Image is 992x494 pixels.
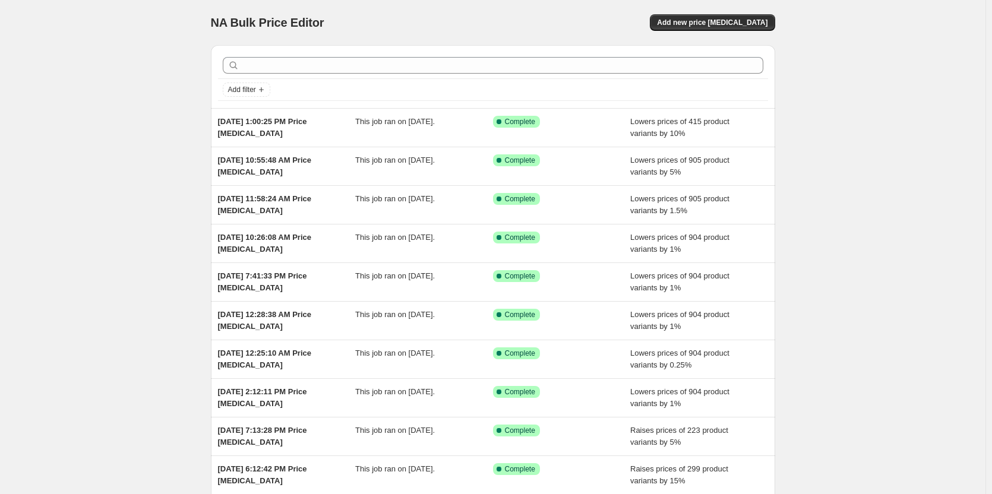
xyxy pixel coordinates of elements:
[657,18,767,27] span: Add new price [MEDICAL_DATA]
[211,16,324,29] span: NA Bulk Price Editor
[630,156,729,176] span: Lowers prices of 905 product variants by 5%
[630,387,729,408] span: Lowers prices of 904 product variants by 1%
[355,233,435,242] span: This job ran on [DATE].
[630,426,728,446] span: Raises prices of 223 product variants by 5%
[355,271,435,280] span: This job ran on [DATE].
[630,349,729,369] span: Lowers prices of 904 product variants by 0.25%
[650,14,775,31] button: Add new price [MEDICAL_DATA]
[630,310,729,331] span: Lowers prices of 904 product variants by 1%
[355,426,435,435] span: This job ran on [DATE].
[505,349,535,358] span: Complete
[355,117,435,126] span: This job ran on [DATE].
[630,117,729,138] span: Lowers prices of 415 product variants by 10%
[355,349,435,357] span: This job ran on [DATE].
[218,349,312,369] span: [DATE] 12:25:10 AM Price [MEDICAL_DATA]
[355,387,435,396] span: This job ran on [DATE].
[218,156,312,176] span: [DATE] 10:55:48 AM Price [MEDICAL_DATA]
[218,271,307,292] span: [DATE] 7:41:33 PM Price [MEDICAL_DATA]
[630,271,729,292] span: Lowers prices of 904 product variants by 1%
[505,117,535,126] span: Complete
[505,156,535,165] span: Complete
[228,85,256,94] span: Add filter
[630,233,729,254] span: Lowers prices of 904 product variants by 1%
[218,117,307,138] span: [DATE] 1:00:25 PM Price [MEDICAL_DATA]
[505,310,535,319] span: Complete
[505,387,535,397] span: Complete
[505,271,535,281] span: Complete
[505,464,535,474] span: Complete
[218,464,307,485] span: [DATE] 6:12:42 PM Price [MEDICAL_DATA]
[218,310,312,331] span: [DATE] 12:28:38 AM Price [MEDICAL_DATA]
[218,387,307,408] span: [DATE] 2:12:11 PM Price [MEDICAL_DATA]
[355,310,435,319] span: This job ran on [DATE].
[355,194,435,203] span: This job ran on [DATE].
[355,464,435,473] span: This job ran on [DATE].
[218,426,307,446] span: [DATE] 7:13:28 PM Price [MEDICAL_DATA]
[630,464,728,485] span: Raises prices of 299 product variants by 15%
[505,233,535,242] span: Complete
[223,83,270,97] button: Add filter
[630,194,729,215] span: Lowers prices of 905 product variants by 1.5%
[505,426,535,435] span: Complete
[218,233,312,254] span: [DATE] 10:26:08 AM Price [MEDICAL_DATA]
[218,194,312,215] span: [DATE] 11:58:24 AM Price [MEDICAL_DATA]
[505,194,535,204] span: Complete
[355,156,435,164] span: This job ran on [DATE].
